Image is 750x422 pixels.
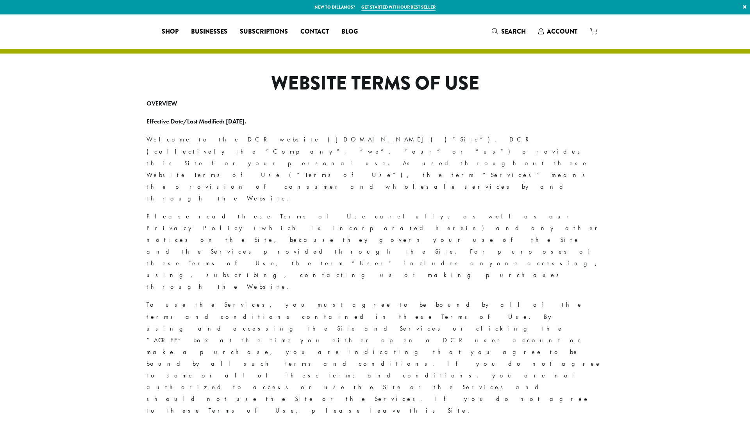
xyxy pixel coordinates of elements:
[146,72,604,95] h1: WEBSITE TERMS OF USE
[146,299,604,417] p: To use the Services, you must agree to be bound by all of the terms and conditions contained in t...
[146,117,246,125] strong: Effective Date/Last Modified: [DATE].
[486,25,532,38] a: Search
[162,27,179,37] span: Shop
[361,4,436,11] a: Get started with our best seller
[341,27,358,37] span: Blog
[547,27,577,36] span: Account
[155,25,185,38] a: Shop
[146,99,177,107] strong: OVERVIEW
[191,27,227,37] span: Businesses
[300,27,329,37] span: Contact
[146,134,604,204] p: Welcome to the DCR website ([DOMAIN_NAME]) (“Site”). DCR (collectively the “Company”, “we”, “our”...
[146,211,604,293] p: Please read these Terms of Use carefully, as well as our Privacy Policy (which is incorporated he...
[501,27,526,36] span: Search
[240,27,288,37] span: Subscriptions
